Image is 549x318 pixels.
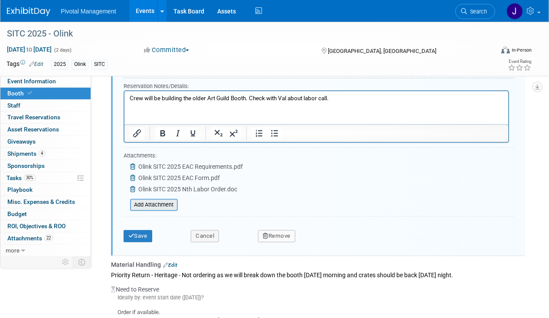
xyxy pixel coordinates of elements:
div: Event Rating [508,59,531,64]
a: Tasks30% [0,172,91,184]
a: more [0,245,91,256]
td: Tags [7,59,43,69]
span: Olink SITC 2025 Nth Labor Order.doc [138,186,237,193]
a: ROI, Objectives & ROO [0,220,91,232]
button: Save [124,230,152,242]
a: Misc. Expenses & Credits [0,196,91,208]
div: 2025 [51,60,69,69]
iframe: Rich Text Area [124,91,508,124]
a: Edit [163,262,177,268]
span: Travel Reservations [7,114,60,121]
span: Booth [7,90,34,97]
button: Bold [155,127,170,139]
a: Giveaways [0,136,91,148]
span: Misc. Expenses & Credits [7,198,75,205]
span: Search [467,8,487,15]
a: Travel Reservations [0,111,91,123]
a: Attachments22 [0,233,91,244]
a: Booth [0,88,91,99]
span: Event Information [7,78,56,85]
button: Numbered list [252,127,267,139]
span: Attachments [7,235,53,242]
span: Asset Reservations [7,126,59,133]
span: Staff [7,102,20,109]
span: (2 days) [53,47,72,53]
button: Superscript [226,127,241,139]
span: Budget [7,210,27,217]
span: Pivotal Management [61,8,116,15]
a: Sponsorships [0,160,91,172]
button: Bullet list [267,127,282,139]
button: Committed [141,46,193,55]
td: Personalize Event Tab Strip [58,256,73,268]
a: Shipments4 [0,148,91,160]
div: Event Format [455,45,532,58]
span: Shipments [7,150,45,157]
span: Playbook [7,186,33,193]
button: Underline [186,127,200,139]
span: Olink SITC 2025 EAC Form.pdf [138,174,220,181]
span: ROI, Objectives & ROO [7,223,65,229]
div: Reservation Notes/Details: [124,82,509,90]
span: [GEOGRAPHIC_DATA], [GEOGRAPHIC_DATA] [328,48,436,54]
span: more [6,247,20,254]
div: SITC [91,60,108,69]
span: Tasks [7,174,36,181]
img: Format-Inperson.png [501,46,510,53]
span: to [25,46,33,53]
div: Ideally by: event start date ([DATE])? [111,294,525,302]
a: Search [455,4,495,19]
a: Budget [0,208,91,220]
button: Insert/edit link [130,127,144,139]
button: Remove [258,230,295,242]
td: Toggle Event Tabs [73,256,91,268]
span: Sponsorships [7,162,45,169]
span: Giveaways [7,138,36,145]
span: 30% [24,174,36,181]
div: Priority Return - Heritage - Not ordering as we will break down the booth [DATE] morning and crat... [111,269,525,281]
i: Booth reservation complete [28,91,32,95]
a: Staff [0,100,91,111]
a: Edit [29,61,43,67]
a: Playbook [0,184,91,196]
div: Olink [72,60,88,69]
button: Subscript [211,127,226,139]
button: Cancel [191,230,219,242]
span: 4 [39,150,45,157]
img: ExhibitDay [7,7,50,16]
div: In-Person [511,47,532,53]
div: Attachments: [124,152,243,162]
button: Italic [170,127,185,139]
img: Jessica Gatton [507,3,523,20]
div: SITC 2025 - Olink [4,26,487,42]
span: 22 [44,235,53,241]
div: Material Handling [111,260,525,269]
span: Olink SITC 2025 EAC Requirements.pdf [138,163,243,170]
a: Event Information [0,75,91,87]
a: Asset Reservations [0,124,91,135]
span: [DATE] [DATE] [7,46,52,53]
